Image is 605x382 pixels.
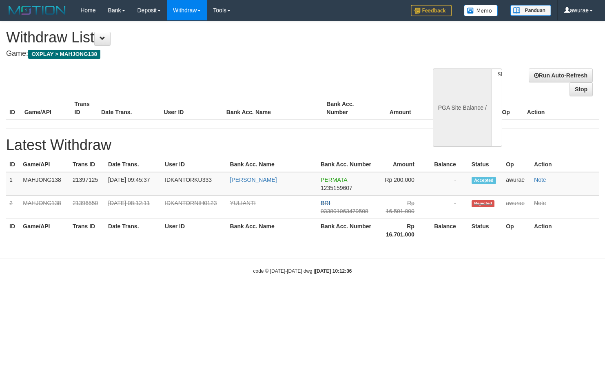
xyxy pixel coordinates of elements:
[28,50,100,59] span: OXPLAY > MAHJONG138
[162,172,226,196] td: IDKANTORKU333
[6,172,20,196] td: 1
[69,219,105,242] th: Trans ID
[427,219,468,242] th: Balance
[20,219,69,242] th: Game/API
[524,97,599,120] th: Action
[6,157,20,172] th: ID
[534,200,546,206] a: Note
[427,172,468,196] td: -
[227,157,317,172] th: Bank Acc. Name
[20,157,69,172] th: Game/API
[570,82,593,96] a: Stop
[20,172,69,196] td: MAHJONG138
[378,157,427,172] th: Amount
[321,200,330,206] span: BRI
[105,172,162,196] td: [DATE] 09:45:37
[534,177,546,183] a: Note
[223,97,323,120] th: Bank Acc. Name
[472,200,494,207] span: Rejected
[227,219,317,242] th: Bank Acc. Name
[499,97,523,120] th: Op
[503,172,531,196] td: awurae
[230,200,256,206] a: YULIANTI
[378,219,427,242] th: Rp 16.701.000
[6,97,21,120] th: ID
[162,219,226,242] th: User ID
[20,196,69,219] td: MAHJONG138
[69,196,105,219] td: 21396550
[378,196,427,219] td: Rp 16,501,000
[373,97,423,120] th: Amount
[323,97,373,120] th: Bank Acc. Number
[321,208,368,214] span: 033801063479508
[69,157,105,172] th: Trans ID
[427,157,468,172] th: Balance
[378,172,427,196] td: Rp 200,000
[531,157,599,172] th: Action
[503,196,531,219] td: awurae
[317,157,378,172] th: Bank Acc. Number
[71,97,98,120] th: Trans ID
[69,172,105,196] td: 21397125
[472,177,496,184] span: Accepted
[427,196,468,219] td: -
[503,157,531,172] th: Op
[6,219,20,242] th: ID
[6,196,20,219] td: 2
[411,5,452,16] img: Feedback.jpg
[321,177,347,183] span: PERMATA
[315,268,352,274] strong: [DATE] 10:12:36
[6,4,68,16] img: MOTION_logo.png
[21,97,71,120] th: Game/API
[321,185,352,191] span: 1235159607
[230,177,277,183] a: [PERSON_NAME]
[253,268,352,274] small: code © [DATE]-[DATE] dwg |
[105,219,162,242] th: Date Trans.
[464,5,498,16] img: Button%20Memo.svg
[529,68,593,82] a: Run Auto-Refresh
[98,97,160,120] th: Date Trans.
[160,97,223,120] th: User ID
[6,137,599,153] h1: Latest Withdraw
[162,196,226,219] td: IDKANTORNIH0123
[6,29,395,46] h1: Withdraw List
[423,97,470,120] th: Balance
[105,157,162,172] th: Date Trans.
[162,157,226,172] th: User ID
[468,219,503,242] th: Status
[6,50,395,58] h4: Game:
[468,157,503,172] th: Status
[105,196,162,219] td: [DATE] 08:12:11
[317,219,378,242] th: Bank Acc. Number
[433,68,492,147] div: PGA Site Balance /
[503,219,531,242] th: Op
[510,5,551,16] img: panduan.png
[531,219,599,242] th: Action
